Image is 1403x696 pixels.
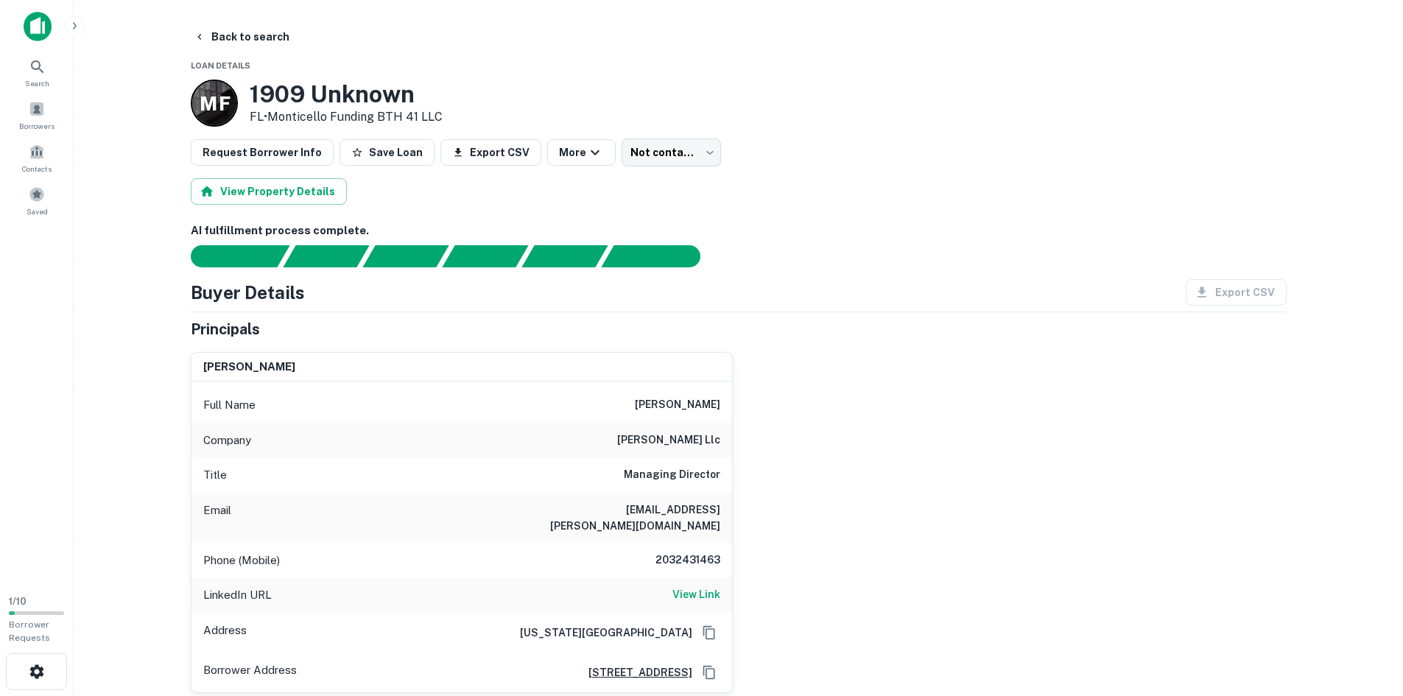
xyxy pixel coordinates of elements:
[203,622,247,644] p: Address
[191,61,250,70] span: Loan Details
[267,110,443,124] a: Monticello Funding BTH 41 LLC
[191,178,347,205] button: View Property Details
[362,245,449,267] div: Documents found, AI parsing details...
[203,586,272,604] p: LinkedIn URL
[19,120,54,132] span: Borrowers
[340,139,435,166] button: Save Loan
[4,180,69,220] a: Saved
[4,95,69,135] a: Borrowers
[624,466,720,484] h6: Managing Director
[203,661,297,683] p: Borrower Address
[547,139,616,166] button: More
[191,318,260,340] h5: Principals
[577,664,692,681] a: [STREET_ADDRESS]
[698,622,720,644] button: Copy Address
[632,552,720,569] h6: 2032431463
[4,52,69,92] a: Search
[191,80,238,127] a: M F
[440,139,541,166] button: Export CSV
[250,108,443,126] p: FL •
[4,138,69,177] a: Contacts
[672,586,720,602] h6: View Link
[188,24,295,50] button: Back to search
[508,625,692,641] h6: [US_STATE][GEOGRAPHIC_DATA]
[544,502,720,534] h6: [EMAIL_ADDRESS][PERSON_NAME][DOMAIN_NAME]
[200,89,229,118] p: M F
[27,205,48,217] span: Saved
[203,396,256,414] p: Full Name
[635,396,720,414] h6: [PERSON_NAME]
[25,77,49,89] span: Search
[442,245,528,267] div: Principals found, AI now looking for contact information...
[9,619,50,643] span: Borrower Requests
[191,222,1287,239] h6: AI fulfillment process complete.
[203,432,251,449] p: Company
[250,80,443,108] h3: 1909 Unknown
[191,279,305,306] h4: Buyer Details
[617,432,720,449] h6: [PERSON_NAME] llc
[203,359,295,376] h6: [PERSON_NAME]
[622,138,721,166] div: Not contacted
[9,596,27,607] span: 1 / 10
[672,586,720,604] a: View Link
[602,245,718,267] div: AI fulfillment process complete.
[203,552,280,569] p: Phone (Mobile)
[283,245,369,267] div: Your request is received and processing...
[1329,578,1403,649] iframe: Chat Widget
[191,139,334,166] button: Request Borrower Info
[698,661,720,683] button: Copy Address
[173,245,284,267] div: Sending borrower request to AI...
[203,466,227,484] p: Title
[521,245,608,267] div: Principals found, still searching for contact information. This may take time...
[22,163,52,175] span: Contacts
[203,502,231,534] p: Email
[24,12,52,41] img: capitalize-icon.png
